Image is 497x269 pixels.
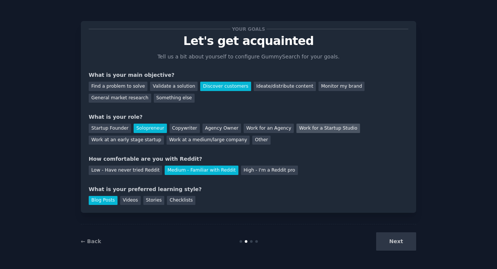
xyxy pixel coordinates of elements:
div: What is your preferred learning style? [89,185,408,193]
div: Work at a medium/large company [167,136,250,145]
div: Work for an Agency [244,124,294,133]
div: Copywriter [170,124,200,133]
div: Low - Have never tried Reddit [89,166,162,175]
div: Find a problem to solve [89,82,147,91]
div: Videos [120,196,141,205]
div: What is your main objective? [89,71,408,79]
div: Monitor my brand [318,82,365,91]
span: Your goals [231,25,266,33]
div: Checklists [167,196,195,205]
div: Other [252,136,271,145]
div: Stories [143,196,164,205]
div: Work at an early stage startup [89,136,164,145]
div: Ideate/distribute content [254,82,316,91]
div: High - I'm a Reddit pro [241,166,298,175]
div: Validate a solution [150,82,198,91]
div: General market research [89,94,151,103]
div: Medium - Familiar with Reddit [165,166,238,175]
div: What is your role? [89,113,408,121]
a: ← Back [81,238,101,244]
div: Discover customers [200,82,251,91]
div: Blog Posts [89,196,118,205]
div: Solopreneur [134,124,167,133]
div: Something else [154,94,195,103]
p: Let's get acquainted [89,34,408,48]
div: How comfortable are you with Reddit? [89,155,408,163]
div: Startup Founder [89,124,131,133]
div: Agency Owner [202,124,241,133]
div: Work for a Startup Studio [296,124,360,133]
p: Tell us a bit about yourself to configure GummySearch for your goals. [154,53,343,61]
